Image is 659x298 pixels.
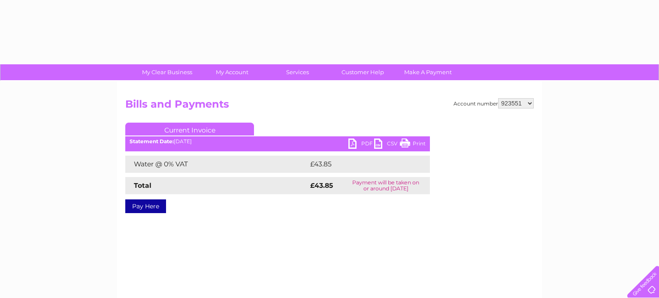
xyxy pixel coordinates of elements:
div: Account number [453,98,534,108]
a: Current Invoice [125,123,254,135]
div: [DATE] [125,138,430,144]
a: Customer Help [327,64,398,80]
strong: £43.85 [310,181,333,190]
a: PDF [348,138,374,151]
td: £43.85 [308,156,412,173]
a: My Account [197,64,268,80]
a: My Clear Business [132,64,203,80]
a: CSV [374,138,400,151]
td: Water @ 0% VAT [125,156,308,173]
a: Services [262,64,333,80]
strong: Total [134,181,151,190]
td: Payment will be taken on or around [DATE] [342,177,430,194]
h2: Bills and Payments [125,98,534,114]
a: Pay Here [125,199,166,213]
b: Statement Date: [130,138,174,144]
a: Make A Payment [393,64,463,80]
a: Print [400,138,426,151]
